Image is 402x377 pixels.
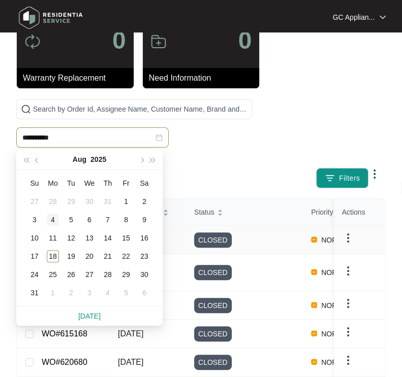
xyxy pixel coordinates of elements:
[117,265,135,284] td: 2025-08-29
[25,229,44,247] td: 2025-08-10
[80,265,99,284] td: 2025-08-27
[316,168,369,188] button: filter iconFilters
[33,104,248,115] input: Search by Order Id, Assignee Name, Customer Name, Brand and Model
[28,250,41,262] div: 17
[120,195,132,208] div: 1
[135,229,153,247] td: 2025-08-16
[28,287,41,299] div: 31
[24,33,41,50] img: icon
[342,326,354,338] img: dropdown arrow
[99,211,117,229] td: 2025-08-07
[90,149,106,169] button: 2025
[28,268,41,281] div: 24
[117,284,135,302] td: 2025-09-05
[117,211,135,229] td: 2025-08-08
[117,229,135,247] td: 2025-08-15
[44,265,62,284] td: 2025-08-25
[102,287,114,299] div: 4
[83,287,96,299] div: 3
[317,356,356,368] span: NORMAL
[102,268,114,281] div: 28
[65,268,77,281] div: 26
[28,195,41,208] div: 27
[65,214,77,226] div: 5
[194,207,214,218] span: Status
[44,211,62,229] td: 2025-08-04
[339,173,360,184] span: Filters
[47,268,59,281] div: 25
[83,232,96,244] div: 13
[28,232,41,244] div: 10
[117,247,135,265] td: 2025-08-22
[44,192,62,211] td: 2025-07-28
[21,104,31,114] img: search-icon
[342,232,354,244] img: dropdown arrow
[65,195,77,208] div: 29
[194,298,232,313] span: CLOSED
[149,72,260,84] p: Need Information
[25,265,44,284] td: 2025-08-24
[99,229,117,247] td: 2025-08-14
[186,199,303,226] th: Status
[120,268,132,281] div: 29
[135,211,153,229] td: 2025-08-09
[194,232,232,248] span: CLOSED
[112,28,126,53] p: 0
[311,359,317,365] img: Vercel Logo
[118,329,143,338] span: [DATE]
[62,174,80,192] th: Tu
[83,268,96,281] div: 27
[83,195,96,208] div: 30
[78,312,101,320] a: [DATE]
[311,330,317,336] img: Vercel Logo
[25,211,44,229] td: 2025-08-03
[62,247,80,265] td: 2025-08-19
[138,287,150,299] div: 6
[102,250,114,262] div: 21
[25,284,44,302] td: 2025-08-31
[194,265,232,280] span: CLOSED
[99,174,117,192] th: Th
[62,265,80,284] td: 2025-08-26
[135,265,153,284] td: 2025-08-30
[80,229,99,247] td: 2025-08-13
[342,265,354,277] img: dropdown arrow
[47,214,59,226] div: 4
[120,287,132,299] div: 5
[138,232,150,244] div: 16
[138,214,150,226] div: 9
[44,229,62,247] td: 2025-08-11
[317,299,356,312] span: NORMAL
[135,247,153,265] td: 2025-08-23
[80,247,99,265] td: 2025-08-20
[80,284,99,302] td: 2025-09-03
[42,329,87,338] a: WO#615168
[150,33,167,50] img: icon
[83,214,96,226] div: 6
[342,297,354,310] img: dropdown arrow
[317,328,356,340] span: NORMAL
[138,268,150,281] div: 30
[80,174,99,192] th: We
[99,265,117,284] td: 2025-08-28
[62,229,80,247] td: 2025-08-12
[118,358,143,366] span: [DATE]
[42,358,87,366] a: WO#620680
[25,247,44,265] td: 2025-08-17
[44,174,62,192] th: Mo
[303,199,379,226] th: Priority
[99,192,117,211] td: 2025-07-31
[120,250,132,262] div: 22
[238,28,252,53] p: 0
[311,207,333,218] span: Priority
[135,192,153,211] td: 2025-08-02
[62,192,80,211] td: 2025-07-29
[28,214,41,226] div: 3
[138,250,150,262] div: 23
[47,195,59,208] div: 28
[65,232,77,244] div: 12
[194,355,232,370] span: CLOSED
[62,211,80,229] td: 2025-08-05
[44,284,62,302] td: 2025-09-01
[325,173,335,183] img: filter icon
